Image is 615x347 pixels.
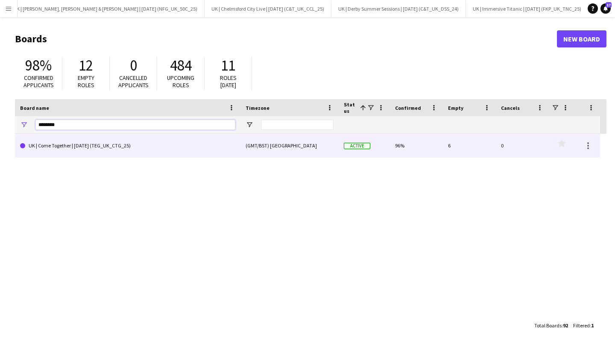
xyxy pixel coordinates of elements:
h1: Boards [15,32,557,45]
span: 17 [606,2,612,8]
span: Roles [DATE] [220,74,237,89]
span: Cancels [501,105,520,111]
span: Total Boards [534,322,562,329]
button: UK | Chelmsford City Live | [DATE] (C&T_UK_CCL_25) [205,0,331,17]
button: Open Filter Menu [246,121,253,129]
span: Status [344,101,357,114]
span: 0 [130,56,137,75]
span: Upcoming roles [167,74,194,89]
div: : [534,317,568,334]
a: New Board [557,30,606,47]
span: Empty [448,105,463,111]
button: UK | [PERSON_NAME], [PERSON_NAME] & [PERSON_NAME] | [DATE] (NFG_UK_50C_25) [6,0,205,17]
span: Cancelled applicants [118,74,149,89]
span: Empty roles [78,74,94,89]
input: Timezone Filter Input [261,120,334,130]
button: Open Filter Menu [20,121,28,129]
div: : [573,317,594,334]
span: Confirmed [395,105,421,111]
div: 0 [496,134,549,157]
a: 17 [600,3,611,14]
span: 92 [563,322,568,329]
span: Board name [20,105,49,111]
a: UK | Come Together | [DATE] (TEG_UK_CTG_25) [20,134,235,158]
button: UK | Derby Summer Sessions | [DATE] (C&T_UK_DSS_24) [331,0,466,17]
span: Active [344,143,370,149]
div: 96% [390,134,443,157]
span: 484 [170,56,192,75]
div: 6 [443,134,496,157]
button: UK | Immersive Titanic | [DATE] (FKP_UK_TNC_25) [466,0,589,17]
span: 12 [79,56,93,75]
input: Board name Filter Input [35,120,235,130]
span: Confirmed applicants [23,74,54,89]
span: 11 [221,56,235,75]
span: Filtered [573,322,590,329]
span: 98% [25,56,52,75]
span: 1 [591,322,594,329]
div: (GMT/BST) [GEOGRAPHIC_DATA] [240,134,339,157]
span: Timezone [246,105,269,111]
